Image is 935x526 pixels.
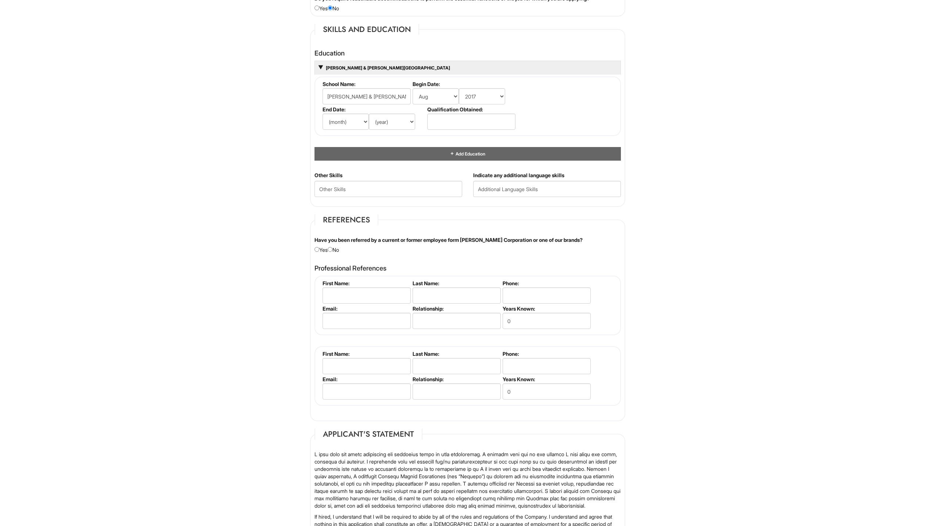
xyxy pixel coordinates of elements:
[323,376,410,382] label: Email:
[323,351,410,357] label: First Name:
[325,65,450,71] a: [PERSON_NAME] & [PERSON_NAME][GEOGRAPHIC_DATA]
[314,172,342,179] label: Other Skills
[309,236,626,254] div: Yes No
[314,24,419,35] legend: Skills and Education
[314,236,583,244] label: Have you been referred by a current or former employee form [PERSON_NAME] Corporation or one of o...
[473,181,621,197] input: Additional Language Skills
[454,151,485,157] span: Add Education
[427,106,514,112] label: Qualification Obtained:
[314,50,621,57] h4: Education
[314,429,422,440] legend: Applicant's Statement
[323,305,410,312] label: Email:
[314,181,462,197] input: Other Skills
[314,265,621,272] h4: Professional References
[413,305,500,312] label: Relationship:
[450,151,485,157] a: Add Education
[503,280,590,286] label: Phone:
[503,351,590,357] label: Phone:
[503,305,590,312] label: Years Known:
[323,280,410,286] label: First Name:
[413,81,514,87] label: Begin Date:
[323,81,410,87] label: School Name:
[503,376,590,382] label: Years Known:
[314,451,621,509] p: L ipsu dolo sit ametc adipiscing eli seddoeius tempo in utla etdoloremag. A enimadm veni qui no e...
[413,376,500,382] label: Relationship:
[413,280,500,286] label: Last Name:
[413,351,500,357] label: Last Name:
[314,214,378,225] legend: References
[473,172,564,179] label: Indicate any additional language skills
[323,106,424,112] label: End Date:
